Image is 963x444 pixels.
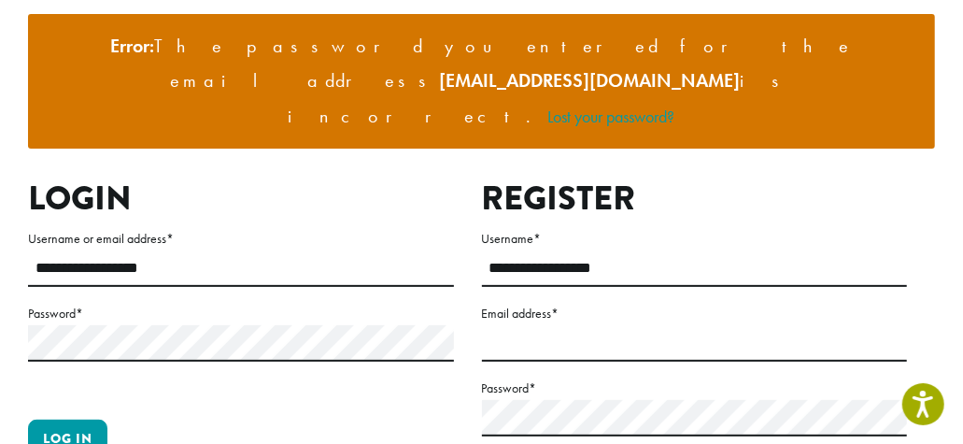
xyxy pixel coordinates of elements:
label: Password [28,302,454,325]
label: Password [482,377,908,400]
label: Username [482,227,908,251]
label: Email address [482,302,908,325]
label: Username or email address [28,227,454,251]
h2: Login [28,179,454,219]
li: The password you entered for the email address is incorrect. [43,29,920,135]
strong: [EMAIL_ADDRESS][DOMAIN_NAME] [440,68,741,93]
a: Lost your password? [548,106,675,127]
h2: Register [482,179,908,219]
strong: Error: [111,34,155,58]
